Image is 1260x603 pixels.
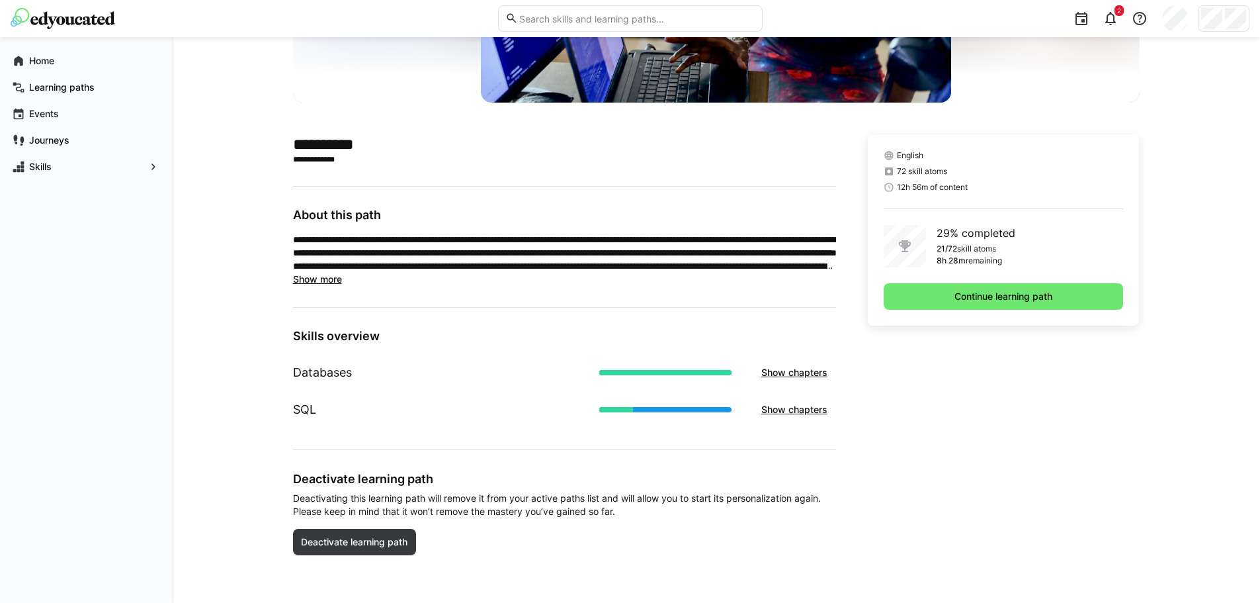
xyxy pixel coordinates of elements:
input: Search skills and learning paths… [518,13,755,24]
p: skill atoms [957,244,996,254]
p: 8h 28m [937,255,966,266]
button: Deactivate learning path [293,529,417,555]
button: Show chapters [753,396,836,423]
h3: Skills overview [293,329,836,344]
span: Show chapters [759,403,829,416]
button: Continue learning path [884,283,1124,310]
span: Show more [293,273,342,285]
h3: About this path [293,208,836,222]
span: English [897,150,923,161]
h1: SQL [293,401,316,418]
p: remaining [966,255,1002,266]
span: Continue learning path [952,290,1054,303]
h3: Deactivate learning path [293,471,836,487]
span: 72 skill atoms [897,166,947,177]
button: Show chapters [753,359,836,386]
h1: Databases [293,364,352,381]
span: 12h 56m of content [897,182,968,193]
span: Show chapters [759,366,829,379]
span: Deactivate learning path [299,535,409,549]
p: 21/72 [937,244,957,254]
p: 29% completed [937,225,1015,241]
span: 2 [1117,7,1121,15]
span: Deactivating this learning path will remove it from your active paths list and will allow you to ... [293,492,836,518]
